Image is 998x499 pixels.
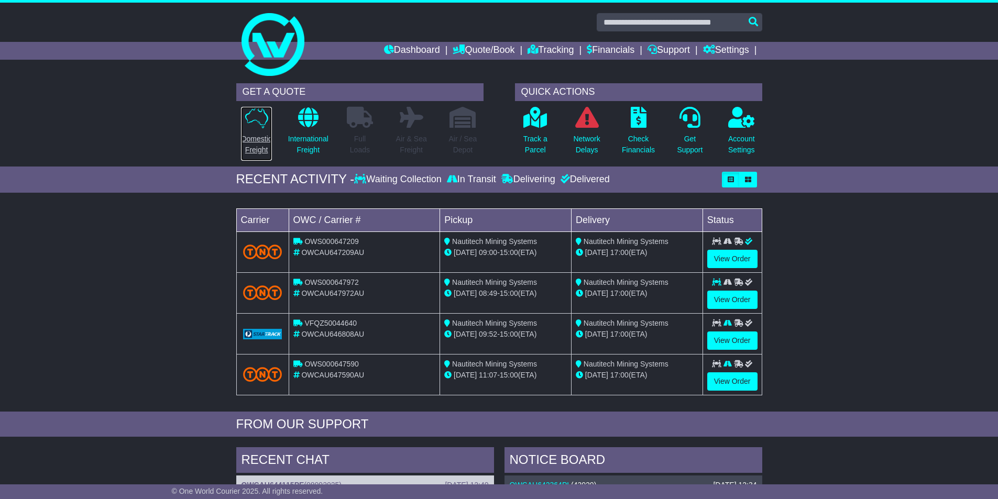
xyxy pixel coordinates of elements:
span: [DATE] [585,330,608,338]
a: Support [648,42,690,60]
img: GetCarrierServiceLogo [243,329,282,339]
p: Account Settings [728,134,755,156]
p: International Freight [288,134,328,156]
span: OWS000647972 [304,278,359,286]
p: Track a Parcel [523,134,547,156]
p: Full Loads [347,134,373,156]
div: (ETA) [576,247,698,258]
div: Delivered [558,174,610,185]
div: ( ) [510,481,757,490]
div: (ETA) [576,370,698,381]
span: 17:00 [610,330,629,338]
img: TNT_Domestic.png [243,245,282,259]
span: Nautitech Mining Systems [452,237,537,246]
div: (ETA) [576,288,698,299]
span: OWCAU647972AU [301,289,364,297]
div: ( ) [242,481,489,490]
td: Status [703,208,762,231]
span: 17:00 [610,248,629,257]
a: CheckFinancials [621,106,655,161]
div: NOTICE BOARD [505,447,762,475]
a: Settings [703,42,749,60]
p: Check Financials [622,134,655,156]
div: QUICK ACTIONS [515,83,762,101]
a: Track aParcel [523,106,548,161]
span: 08092025 [306,481,339,489]
span: Nautitech Mining Systems [584,319,668,327]
span: [DATE] [454,330,477,338]
div: RECENT CHAT [236,447,494,475]
div: [DATE] 12:34 [713,481,756,490]
span: © One World Courier 2025. All rights reserved. [172,487,323,495]
p: Network Delays [573,134,600,156]
span: 09:52 [479,330,497,338]
a: DomesticFreight [240,106,272,161]
div: RECENT ACTIVITY - [236,172,355,187]
p: Air & Sea Freight [396,134,427,156]
span: Nautitech Mining Systems [584,360,668,368]
span: Nautitech Mining Systems [584,237,668,246]
span: 17:00 [610,371,629,379]
a: Financials [587,42,634,60]
p: Get Support [677,134,703,156]
span: VFQZ50044640 [304,319,357,327]
span: OWCAU646808AU [301,330,364,338]
span: 11:07 [479,371,497,379]
td: Delivery [571,208,703,231]
span: 09:00 [479,248,497,257]
span: [DATE] [454,289,477,297]
span: OWCAU647590AU [301,371,364,379]
td: Carrier [236,208,289,231]
p: Domestic Freight [241,134,271,156]
span: 15:00 [500,248,518,257]
div: - (ETA) [444,329,567,340]
img: TNT_Domestic.png [243,285,282,300]
span: 15:00 [500,289,518,297]
span: Nautitech Mining Systems [452,319,537,327]
a: OWCAU644115PE [242,481,304,489]
div: GET A QUOTE [236,83,484,101]
a: NetworkDelays [573,106,600,161]
span: 17:00 [610,289,629,297]
span: 08:49 [479,289,497,297]
a: Quote/Book [453,42,514,60]
div: - (ETA) [444,370,567,381]
span: [DATE] [585,289,608,297]
a: OWCAU642364PL [510,481,572,489]
span: OWS000647209 [304,237,359,246]
div: FROM OUR SUPPORT [236,417,762,432]
a: AccountSettings [728,106,755,161]
p: Air / Sea Depot [449,134,477,156]
div: Waiting Collection [354,174,444,185]
span: OWCAU647209AU [301,248,364,257]
a: View Order [707,331,758,350]
a: View Order [707,291,758,309]
a: InternationalFreight [288,106,329,161]
a: View Order [707,250,758,268]
img: TNT_Domestic.png [243,367,282,381]
span: Nautitech Mining Systems [584,278,668,286]
span: 15:00 [500,330,518,338]
div: - (ETA) [444,247,567,258]
span: OWS000647590 [304,360,359,368]
td: OWC / Carrier # [289,208,440,231]
span: 43020 [574,481,594,489]
div: - (ETA) [444,288,567,299]
a: Dashboard [384,42,440,60]
div: Delivering [499,174,558,185]
span: Nautitech Mining Systems [452,360,537,368]
td: Pickup [440,208,572,231]
a: Tracking [528,42,574,60]
span: [DATE] [585,248,608,257]
span: 15:00 [500,371,518,379]
span: [DATE] [585,371,608,379]
span: [DATE] [454,371,477,379]
div: (ETA) [576,329,698,340]
div: [DATE] 12:40 [445,481,488,490]
a: View Order [707,372,758,391]
span: [DATE] [454,248,477,257]
a: GetSupport [676,106,703,161]
div: In Transit [444,174,499,185]
span: Nautitech Mining Systems [452,278,537,286]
